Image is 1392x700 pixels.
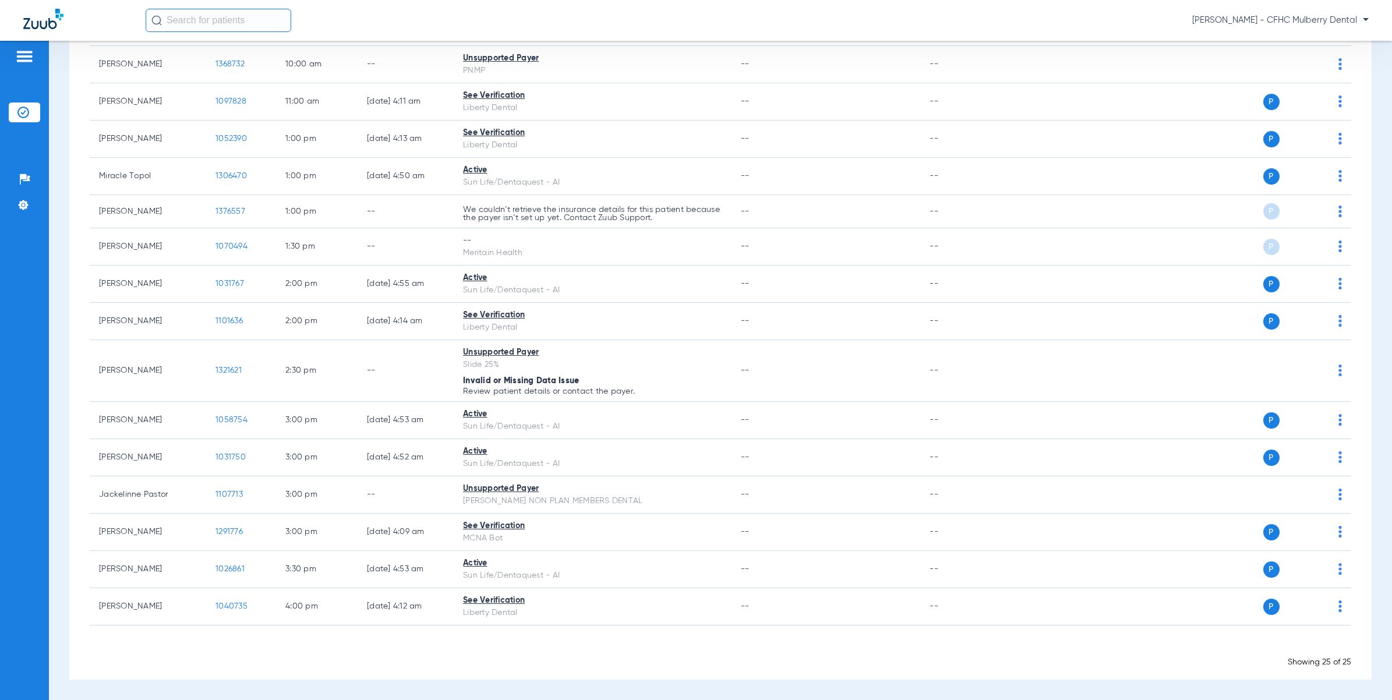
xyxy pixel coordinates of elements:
[90,439,206,476] td: [PERSON_NAME]
[463,127,722,139] div: See Verification
[90,46,206,83] td: [PERSON_NAME]
[920,514,999,551] td: --
[90,83,206,121] td: [PERSON_NAME]
[1338,600,1342,612] img: group-dot-blue.svg
[358,228,454,266] td: --
[463,102,722,114] div: Liberty Dental
[358,402,454,439] td: [DATE] 4:53 AM
[463,570,722,582] div: Sun Life/Dentaquest - AI
[215,416,248,424] span: 1058754
[741,280,750,288] span: --
[741,528,750,536] span: --
[15,50,34,63] img: hamburger-icon
[1263,94,1280,110] span: P
[151,15,162,26] img: Search Icon
[463,347,722,359] div: Unsupported Payer
[1263,239,1280,255] span: P
[1263,450,1280,466] span: P
[741,416,750,424] span: --
[1263,599,1280,615] span: P
[215,172,247,180] span: 1306470
[1263,412,1280,429] span: P
[920,266,999,303] td: --
[741,366,750,374] span: --
[90,228,206,266] td: [PERSON_NAME]
[920,195,999,228] td: --
[463,557,722,570] div: Active
[741,207,750,215] span: --
[463,247,722,259] div: Meritain Health
[920,303,999,340] td: --
[1263,561,1280,578] span: P
[920,476,999,514] td: --
[1263,168,1280,185] span: P
[1338,206,1342,217] img: group-dot-blue.svg
[276,158,358,195] td: 1:00 PM
[463,90,722,102] div: See Verification
[276,402,358,439] td: 3:00 PM
[1263,524,1280,540] span: P
[215,280,244,288] span: 1031767
[1263,276,1280,292] span: P
[276,121,358,158] td: 1:00 PM
[1192,15,1369,26] span: [PERSON_NAME] - CFHC Mulberry Dental
[358,340,454,402] td: --
[920,46,999,83] td: --
[215,207,245,215] span: 1376557
[276,46,358,83] td: 10:00 AM
[358,158,454,195] td: [DATE] 4:50 AM
[358,476,454,514] td: --
[358,439,454,476] td: [DATE] 4:52 AM
[741,135,750,143] span: --
[358,46,454,83] td: --
[463,387,722,395] p: Review patient details or contact the payer.
[90,158,206,195] td: Miracle Topol
[463,607,722,619] div: Liberty Dental
[920,551,999,588] td: --
[90,121,206,158] td: [PERSON_NAME]
[215,97,246,105] span: 1097828
[90,340,206,402] td: [PERSON_NAME]
[920,228,999,266] td: --
[920,121,999,158] td: --
[276,514,358,551] td: 3:00 PM
[1338,414,1342,426] img: group-dot-blue.svg
[358,588,454,625] td: [DATE] 4:12 AM
[90,402,206,439] td: [PERSON_NAME]
[358,83,454,121] td: [DATE] 4:11 AM
[215,602,248,610] span: 1040735
[741,317,750,325] span: --
[90,195,206,228] td: [PERSON_NAME]
[276,476,358,514] td: 3:00 PM
[1338,278,1342,289] img: group-dot-blue.svg
[358,303,454,340] td: [DATE] 4:14 AM
[1338,315,1342,327] img: group-dot-blue.svg
[1263,131,1280,147] span: P
[215,565,245,573] span: 1026861
[920,588,999,625] td: --
[463,52,722,65] div: Unsupported Payer
[1334,644,1392,700] iframe: Chat Widget
[463,595,722,607] div: See Verification
[146,9,291,32] input: Search for patients
[276,588,358,625] td: 4:00 PM
[463,284,722,296] div: Sun Life/Dentaquest - AI
[920,340,999,402] td: --
[215,366,242,374] span: 1321621
[1338,526,1342,538] img: group-dot-blue.svg
[920,83,999,121] td: --
[90,303,206,340] td: [PERSON_NAME]
[463,483,722,495] div: Unsupported Payer
[358,514,454,551] td: [DATE] 4:09 AM
[358,195,454,228] td: --
[1338,563,1342,575] img: group-dot-blue.svg
[741,490,750,499] span: --
[463,520,722,532] div: See Verification
[741,242,750,250] span: --
[463,495,722,507] div: [PERSON_NAME] NON PLAN MEMBERS DENTAL
[463,446,722,458] div: Active
[215,317,243,325] span: 1101636
[276,439,358,476] td: 3:00 PM
[741,172,750,180] span: --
